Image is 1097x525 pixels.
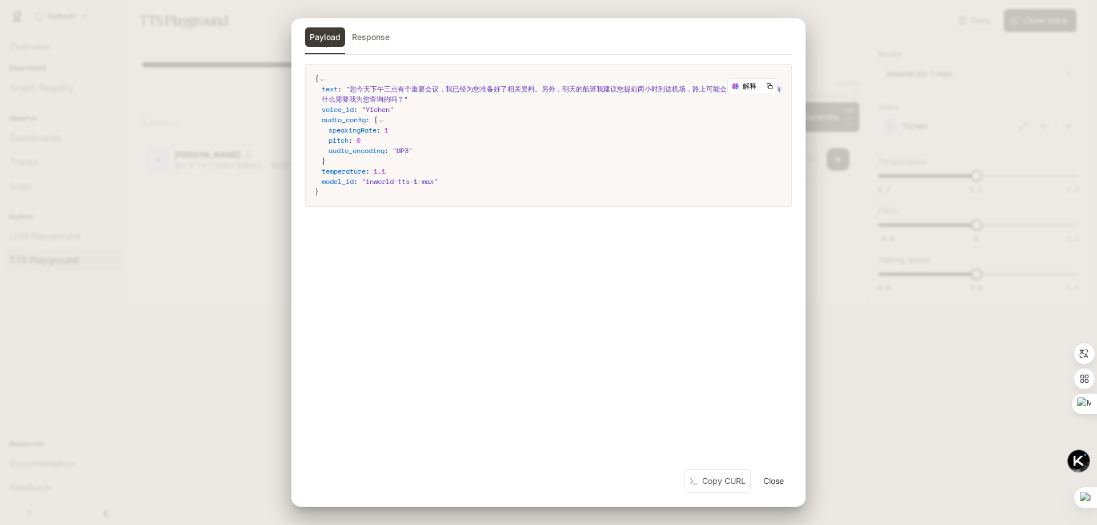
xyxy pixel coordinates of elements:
div: : [322,177,782,187]
span: " Yichen " [362,105,394,114]
span: model_id [322,177,354,186]
button: Response [347,27,394,47]
span: pitch [329,135,349,145]
span: audio_config [322,115,366,125]
span: { [374,115,378,125]
div: : [329,135,782,146]
span: " MP3 " [393,146,413,155]
span: } [315,187,319,197]
span: 1 [385,125,389,135]
span: " inworld-tts-1-max " [362,177,438,186]
button: Copy CURL [684,469,751,494]
span: { [315,74,319,83]
span: text [322,84,338,94]
div: : [322,166,782,177]
button: Close [755,470,792,492]
div: : [329,125,782,135]
div: : [322,105,782,115]
div: : [322,115,782,166]
span: " 您今天下午三点有个重要会议，我已经为您准备好了相关资料。另外，明天的航班我建议您提前两小时到达机场，路上可能会有交通拥堵。还有什么需要我为您查询的吗？ " [322,84,782,104]
span: voice_id [322,105,354,114]
span: 1.1 [374,166,386,176]
div: : [322,84,782,105]
span: temperature [322,166,366,176]
span: audio_encoding [329,146,385,155]
button: Payload [305,27,345,47]
span: speakingRate [329,125,377,135]
span: 0 [357,135,361,145]
span: } [322,156,326,166]
div: : [329,146,782,156]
